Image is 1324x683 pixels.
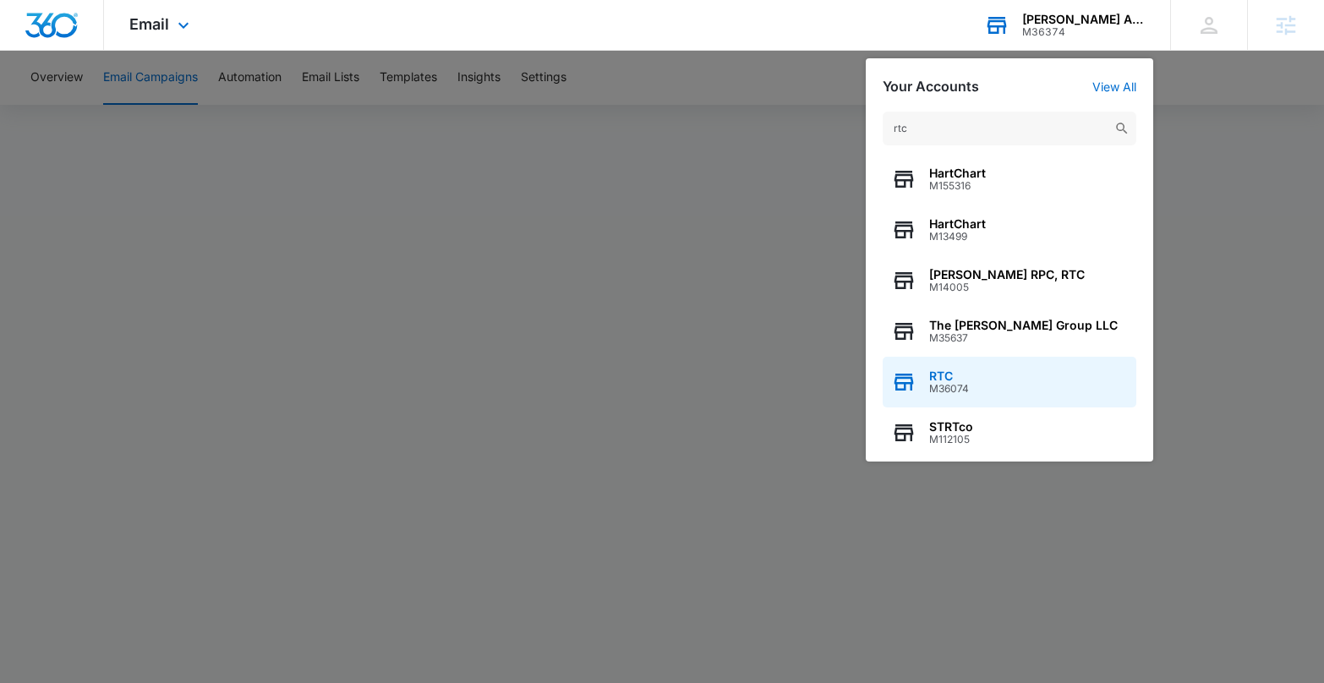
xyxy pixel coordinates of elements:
span: M112105 [929,434,973,445]
span: M36074 [929,383,969,395]
button: The [PERSON_NAME] Group LLCM35637 [883,306,1136,357]
span: The [PERSON_NAME] Group LLC [929,319,1118,332]
span: [PERSON_NAME] RPC, RTC [929,268,1085,281]
span: M13499 [929,231,986,243]
div: account name [1022,13,1146,26]
button: [PERSON_NAME] RPC, RTCM14005 [883,255,1136,306]
div: account id [1022,26,1146,38]
a: View All [1092,79,1136,94]
button: HartChartM13499 [883,205,1136,255]
span: RTC [929,369,969,383]
input: Search Accounts [883,112,1136,145]
span: M35637 [929,332,1118,344]
button: RTCM36074 [883,357,1136,407]
button: HartChartM155316 [883,154,1136,205]
span: STRTco [929,420,973,434]
span: M155316 [929,180,986,192]
span: HartChart [929,217,986,231]
h2: Your Accounts [883,79,979,95]
span: Email [129,15,169,33]
span: HartChart [929,167,986,180]
button: STRTcoM112105 [883,407,1136,458]
span: M14005 [929,281,1085,293]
